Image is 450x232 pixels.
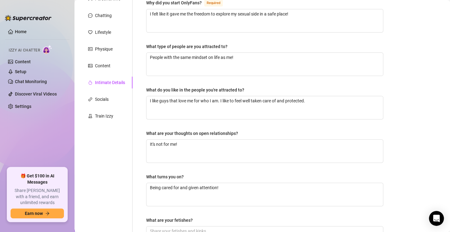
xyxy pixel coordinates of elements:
[88,47,92,51] span: idcard
[88,13,92,18] span: message
[88,97,92,101] span: link
[146,87,249,93] label: What do you like in the people you're attracted to?
[15,79,47,84] a: Chat Monitoring
[11,173,64,185] span: 🎁 Get $100 in AI Messages
[11,208,64,218] button: Earn nowarrow-right
[146,9,383,32] textarea: Why did you start OnlyFans?
[146,217,193,224] div: What are your fetishes?
[146,43,232,50] label: What type of people are you attracted to?
[146,183,383,206] textarea: What turns you on?
[11,188,64,206] span: Share [PERSON_NAME] with a friend, and earn unlimited rewards
[429,211,444,226] div: Open Intercom Messenger
[9,47,40,53] span: Izzy AI Chatter
[146,96,383,119] textarea: What do you like in the people you're attracted to?
[5,15,52,21] img: logo-BBDzfeDw.svg
[45,211,50,216] span: arrow-right
[88,114,92,118] span: experiment
[95,79,125,86] div: Intimate Details
[15,29,27,34] a: Home
[95,12,112,19] div: Chatting
[146,173,188,180] label: What turns you on?
[146,43,227,50] div: What type of people are you attracted to?
[95,29,111,36] div: Lifestyle
[95,46,113,52] div: Physique
[43,45,52,54] img: AI Chatter
[146,217,197,224] label: What are your fetishes?
[146,173,184,180] div: What turns you on?
[95,62,110,69] div: Content
[88,80,92,85] span: fire
[88,30,92,34] span: heart
[15,91,57,96] a: Discover Viral Videos
[15,69,26,74] a: Setup
[88,64,92,68] span: picture
[95,96,109,103] div: Socials
[15,59,31,64] a: Content
[146,87,244,93] div: What do you like in the people you're attracted to?
[95,113,113,119] div: Train Izzy
[15,104,31,109] a: Settings
[146,53,383,76] textarea: What type of people are you attracted to?
[25,211,43,216] span: Earn now
[146,130,242,137] label: What are your thoughts on open relationships?
[146,140,383,163] textarea: What are your thoughts on open relationships?
[146,130,238,137] div: What are your thoughts on open relationships?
